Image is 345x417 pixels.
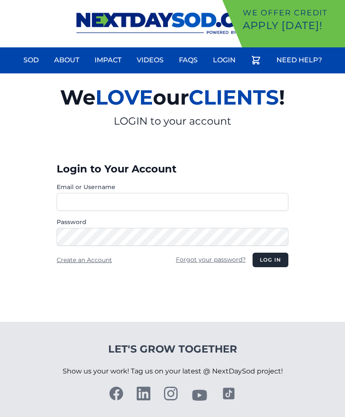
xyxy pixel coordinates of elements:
a: Login [208,50,241,70]
p: LOGIN to your account [7,114,338,128]
a: Sod [18,50,44,70]
h2: We our ! [7,80,338,114]
span: LOVE [95,85,153,110]
button: Log in [253,253,288,267]
label: Email or Username [57,183,288,191]
a: Create an Account [57,256,112,264]
a: FAQs [174,50,203,70]
a: Need Help? [271,50,327,70]
label: Password [57,218,288,226]
span: CLIENTS [189,85,279,110]
h3: Login to Your Account [57,162,288,176]
a: Forgot your password? [176,256,246,263]
a: About [49,50,84,70]
a: Videos [132,50,169,70]
a: Impact [89,50,126,70]
p: Apply [DATE]! [243,19,342,32]
p: We offer Credit [243,7,342,19]
p: Show us your work! Tag us on your latest @ NextDaySod project! [63,356,283,387]
h4: Let's Grow Together [63,342,283,356]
